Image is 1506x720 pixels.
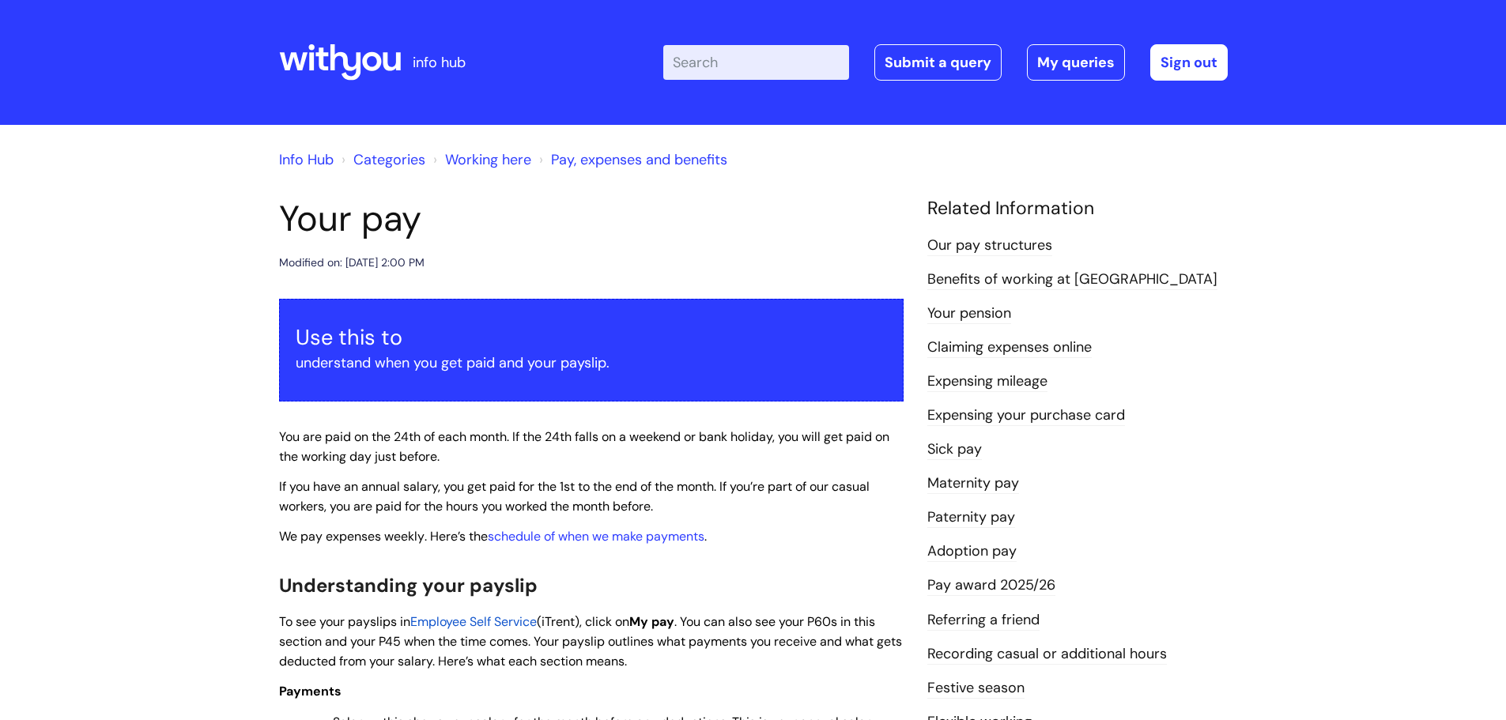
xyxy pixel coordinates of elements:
[429,147,531,172] li: Working here
[338,147,425,172] li: Solution home
[353,150,425,169] a: Categories
[927,678,1025,699] a: Festive season
[445,150,531,169] a: Working here
[279,683,342,699] span: Payments
[410,613,537,630] a: Employee Self Service
[1027,44,1125,81] a: My queries
[927,541,1017,562] a: Adoption pay
[296,325,887,350] h3: Use this to
[279,253,425,273] div: Modified on: [DATE] 2:00 PM
[927,473,1019,494] a: Maternity pay
[279,478,870,515] span: If you have an annual salary, you get paid for the 1st to the end of the month. If you’re part of...
[927,405,1125,426] a: Expensing your purchase card
[279,198,904,240] h1: Your pay
[279,613,410,630] span: To see your payslips in
[537,613,629,630] span: (iTrent), click on
[629,613,674,630] span: My pay
[296,350,887,375] p: understand when you get paid and your payslip.
[279,150,334,169] a: Info Hub
[927,610,1040,631] a: Referring a friend
[279,428,889,465] span: You are paid on the 24th of each month. If the 24th falls on a weekend or bank holiday, you will ...
[279,613,902,669] span: . You can also see your P60s in this section and your P45 when the time comes. Your payslip outli...
[927,644,1167,665] a: Recording casual or additional hours
[927,371,1047,392] a: Expensing mileage
[663,44,1228,81] div: | -
[488,528,704,545] a: schedule of when we make payments
[413,50,466,75] p: info hub
[874,44,1002,81] a: Submit a query
[279,528,425,545] span: We pay expenses weekly
[927,439,982,460] a: Sick pay
[927,337,1092,358] a: Claiming expenses online
[663,45,849,80] input: Search
[927,270,1217,290] a: Benefits of working at [GEOGRAPHIC_DATA]
[927,507,1015,528] a: Paternity pay
[927,198,1228,220] h4: Related Information
[279,528,707,545] span: . Here’s the .
[927,236,1052,256] a: Our pay structures
[927,575,1055,596] a: Pay award 2025/26
[1150,44,1228,81] a: Sign out
[535,147,727,172] li: Pay, expenses and benefits
[927,303,1011,324] a: Your pension
[279,573,538,597] span: Understanding your payslip
[551,150,727,169] a: Pay, expenses and benefits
